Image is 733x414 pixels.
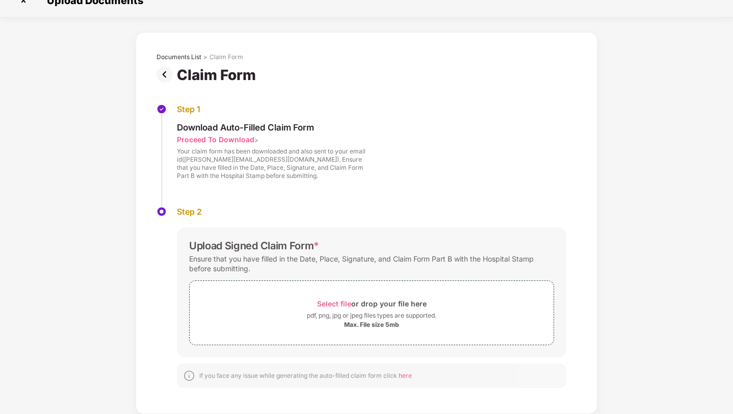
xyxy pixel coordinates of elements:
[317,299,351,308] span: Select file
[156,206,167,217] img: svg+xml;base64,PHN2ZyBpZD0iU3RlcC1BY3RpdmUtMzJ4MzIiIHhtbG5zPSJodHRwOi8vd3d3LnczLm9yZy8yMDAwL3N2Zy...
[177,104,365,115] div: Step 1
[254,136,258,144] span: >
[344,321,399,329] div: Max. File size 5mb
[307,310,436,321] div: pdf, png, jpg or jpeg files types are supported.
[156,66,177,83] img: svg+xml;base64,PHN2ZyBpZD0iUHJldi0zMngzMiIgeG1sbnM9Imh0dHA6Ly93d3cudzMub3JnLzIwMDAvc3ZnIiB3aWR0aD...
[156,104,167,114] img: svg+xml;base64,PHN2ZyBpZD0iU3RlcC1Eb25lLTMyeDMyIiB4bWxucz0iaHR0cDovL3d3dy53My5vcmcvMjAwMC9zdmciIH...
[177,66,260,84] div: Claim Form
[317,297,427,310] div: or drop your file here
[177,135,254,144] div: Proceed To Download
[177,122,365,133] div: Download Auto-Filled Claim Form
[177,206,566,217] div: Step 2
[199,372,412,380] div: If you face any issue while generating the auto-filled claim form click
[189,252,554,275] div: Ensure that you have filled in the Date, Place, Signature, and Claim Form Part B with the Hospita...
[190,289,554,337] span: Select fileor drop your file herepdf, png, jpg or jpeg files types are supported.Max. File size 5mb
[177,147,365,180] div: Your claim form has been downloaded and also sent to your email id([PERSON_NAME][EMAIL_ADDRESS][D...
[210,53,243,61] div: Claim Form
[399,372,412,379] span: here
[156,53,201,61] div: Documents List
[189,240,319,252] div: Upload Signed Claim Form
[203,53,207,61] div: >
[183,370,195,382] img: svg+xml;base64,PHN2ZyBpZD0iSW5mb18tXzMyeDMyIiBkYXRhLW5hbWU9IkluZm8gLSAzMngzMiIgeG1sbnM9Imh0dHA6Ly...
